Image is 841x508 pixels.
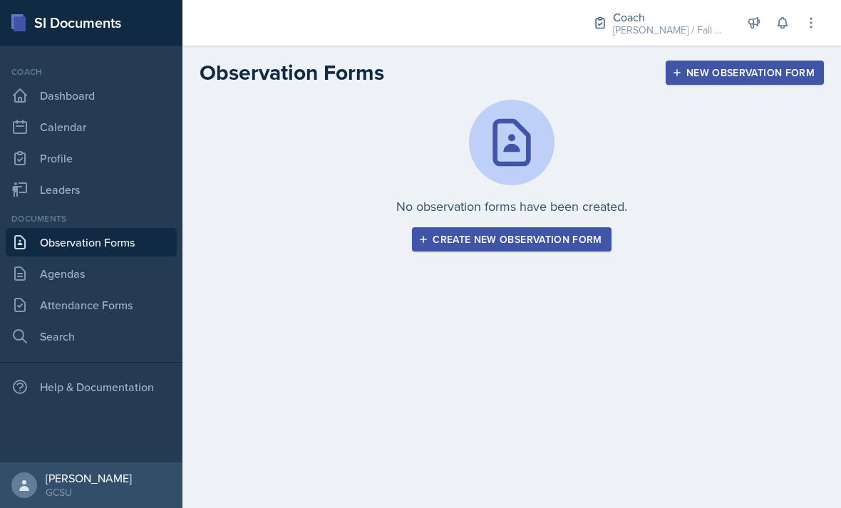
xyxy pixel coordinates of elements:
div: GCSU [46,485,132,499]
div: Create new observation form [421,234,602,245]
a: Profile [6,144,177,172]
button: Create new observation form [412,227,611,252]
a: Calendar [6,113,177,141]
a: Agendas [6,259,177,288]
a: Dashboard [6,81,177,110]
div: [PERSON_NAME] [46,471,132,485]
a: Observation Forms [6,228,177,256]
div: Help & Documentation [6,373,177,401]
div: Documents [6,212,177,225]
div: New Observation Form [675,67,815,78]
a: Attendance Forms [6,291,177,319]
a: Leaders [6,175,177,204]
h2: Observation Forms [200,60,384,85]
button: New Observation Form [666,61,824,85]
div: Coach [613,9,727,26]
div: [PERSON_NAME] / Fall 2025 [613,23,727,38]
p: No observation forms have been created. [396,197,627,216]
div: Coach [6,66,177,78]
a: Search [6,322,177,351]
